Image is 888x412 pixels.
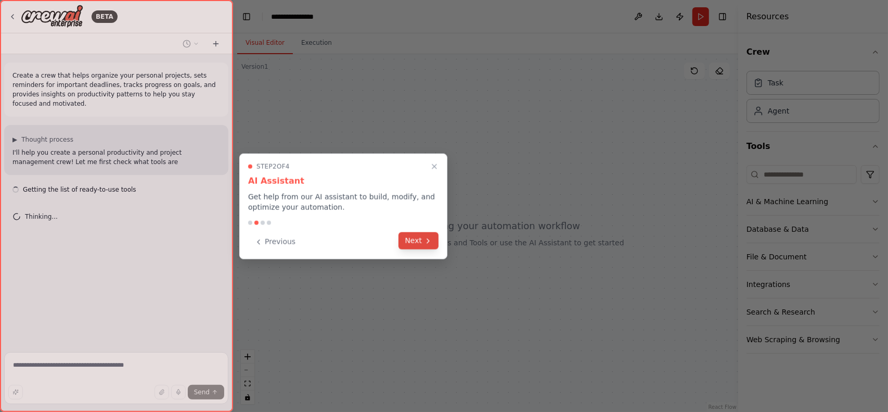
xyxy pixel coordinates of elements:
[248,192,439,213] p: Get help from our AI assistant to build, modify, and optimize your automation.
[256,163,290,171] span: Step 2 of 4
[398,232,439,249] button: Next
[248,175,439,188] h3: AI Assistant
[428,160,441,173] button: Close walkthrough
[248,233,302,251] button: Previous
[239,9,254,24] button: Hide left sidebar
